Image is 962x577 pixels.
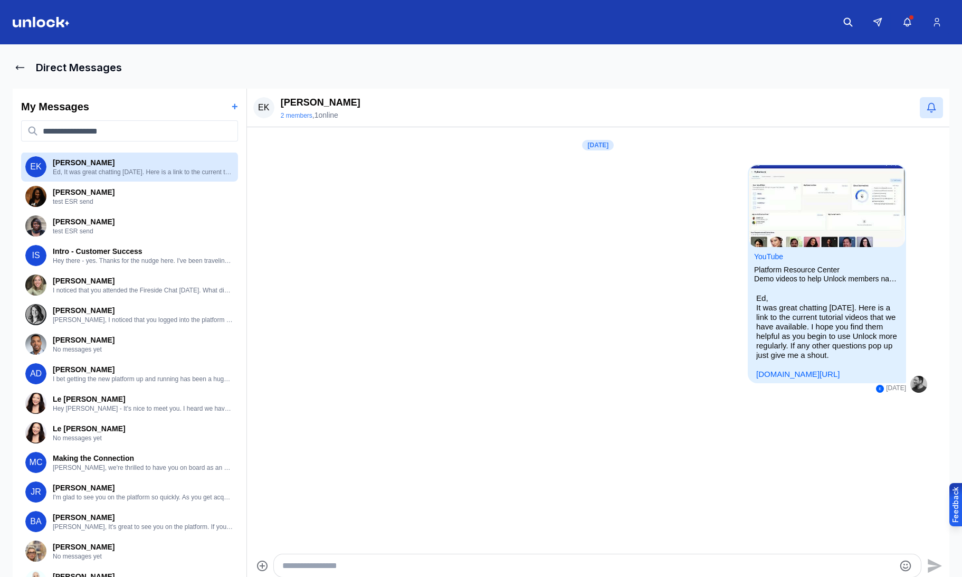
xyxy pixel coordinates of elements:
span: JR [25,481,46,503]
span: EK [253,97,274,118]
p: [PERSON_NAME] [53,157,234,168]
p: Ed, It was great chatting [DATE]. Here is a link to the current tutorial videos that we have avai... [756,294,898,360]
p: Le [PERSON_NAME] [53,394,234,404]
a: [DOMAIN_NAME][URL] [756,370,840,379]
p: No messages yet [53,552,234,561]
img: User avatar [25,186,46,207]
p: [PERSON_NAME] [53,335,234,345]
p: [PERSON_NAME] [53,187,234,197]
p: [PERSON_NAME], we're thrilled to have you on board as an Unlock member! Here is my scheduling lin... [53,464,234,472]
p: Intro - Customer Success [53,246,234,257]
img: User avatar [25,422,46,443]
p: [PERSON_NAME], I noticed that you logged into the platform [DATE]. I would love the opportunity t... [53,316,234,324]
p: [PERSON_NAME] [281,95,360,110]
p: [PERSON_NAME] [53,216,234,227]
img: User avatar [25,334,46,355]
a: Attachment [754,252,783,261]
img: User avatar [25,541,46,562]
span: EK [25,156,46,177]
p: I bet getting the new platform up and running has been a huge undertaking. Hopefully, it helps yo... [53,375,234,383]
button: Provide feedback [949,483,962,526]
span: AD [25,363,46,384]
p: No messages yet [53,345,234,354]
img: User avatar [910,376,927,393]
span: MC [25,452,46,473]
p: Le [PERSON_NAME] [53,423,234,434]
div: Platform Resource Center [754,266,900,275]
p: Hey there - yes. Thanks for the nudge here. I've been traveling and in the throes of buying a hom... [53,257,234,265]
p: [PERSON_NAME] [53,512,234,523]
p: Making the Connection [53,453,234,464]
div: Feedback [950,487,961,523]
textarea: Type your message [282,560,894,572]
p: [PERSON_NAME] [53,542,234,552]
p: I'm glad to see you on the platform so quickly. As you get acquainted with the setup, the first t... [53,493,234,502]
img: Platform Resource Center [749,165,905,247]
p: [PERSON_NAME] [53,364,234,375]
span: IS [25,245,46,266]
p: No messages yet [53,434,234,442]
div: , 1 online [281,110,360,120]
p: [PERSON_NAME] [53,483,234,493]
p: test ESR send [53,227,234,235]
p: [PERSON_NAME] [53,305,234,316]
p: [PERSON_NAME] [53,276,234,286]
button: + [232,99,238,114]
img: User avatar [25,275,46,296]
span: BA [25,511,46,532]
div: E [876,385,884,393]
p: I noticed that you attended the Fireside Chat [DATE]. What did you think of the panel? [53,286,234,295]
button: Emoji picker [899,560,912,572]
h2: My Messages [21,99,89,114]
p: [PERSON_NAME], It's great to see you on the platform. If you haven't seen it yet, take a look at ... [53,523,234,531]
button: 2 members [281,111,312,120]
img: Logo [13,17,70,27]
img: User avatar [25,304,46,325]
p: test ESR send [53,197,234,206]
time: 2025-07-25T13:51:37.816Z [886,384,906,393]
img: User avatar [25,215,46,237]
div: Demo videos to help Unlock members navigate the platform and understand how to utilize each feature. [754,275,900,283]
p: Ed, It was great chatting [DATE]. Here is a link to the current tutorial videos that we have avai... [53,168,234,176]
p: Hey [PERSON_NAME] - It's nice to meet you. I heard we have a lot in common. Here's my scheduling ... [53,404,234,413]
img: User avatar [25,393,46,414]
div: [DATE] [582,140,614,150]
h1: Direct Messages [36,60,122,75]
